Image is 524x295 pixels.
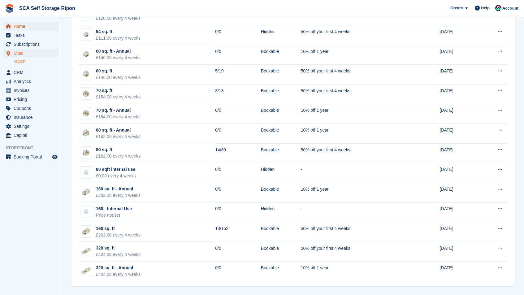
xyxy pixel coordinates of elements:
span: Create [450,5,463,11]
td: 0/0 [215,45,261,65]
span: Account [502,5,518,11]
td: [DATE] [440,262,479,281]
td: 13/152 [215,222,261,242]
div: £202.00 every 4 weeks [96,232,141,238]
td: 50% off your first 4 weeks [301,25,410,45]
span: Help [481,5,490,11]
a: SCA Self Storage Ripon [17,3,78,13]
td: Bookable [261,143,301,163]
a: menu [3,131,58,140]
td: 10% off 1 year [301,183,410,203]
td: Hidden [261,202,301,222]
span: Insurance [14,113,51,122]
div: £154.00 every 4 weeks [96,114,141,120]
td: 0/0 [215,202,261,222]
span: Settings [14,122,51,131]
div: 54 sq. ft [96,28,141,35]
div: £404.00 every 4 weeks [96,251,141,258]
div: 70 sq. ft - Annual [96,107,141,114]
td: Bookable [261,65,301,85]
td: 0/0 [215,262,261,281]
div: 160 sq. ft [96,225,141,232]
td: 0/0 [215,163,261,183]
a: menu [3,40,58,49]
img: SCA-58sqft.jpg [80,70,92,78]
div: 80 sq. ft - Annual [96,127,141,133]
span: Pricing [14,95,51,104]
td: Bookable [261,124,301,144]
td: [DATE] [440,104,479,124]
div: £202.00 every 4 weeks [96,192,141,199]
div: 80 sq. ft [96,146,141,153]
td: Bookable [261,183,301,203]
img: blank-unit-type-icon-ffbac7b88ba66c5e286b0e438baccc4b9c83835d4c34f86887a83fc20ec27e7b.svg [80,206,92,218]
td: 50% off your first 4 weeks [301,222,410,242]
td: - [301,163,410,183]
div: 60 sq. ft [96,68,141,74]
img: stora-icon-8386f47178a22dfd0bd8f6a31ec36ba5ce8667c1dd55bd0f319d3a0aa187defe.svg [5,4,14,13]
td: [DATE] [440,65,479,85]
td: 5/19 [215,65,261,85]
td: Bookable [261,104,301,124]
td: 10% off 1 year [301,104,410,124]
td: [DATE] [440,183,479,203]
td: [DATE] [440,242,479,262]
div: £404.00 every 4 weeks [96,271,141,278]
img: SCA-66sqft.jpg [80,89,92,98]
img: Sam Chapman [495,5,501,11]
img: SCA-80sqft.jpg [80,149,92,157]
td: 0/0 [215,183,261,203]
a: menu [3,95,58,104]
div: £111.00 every 4 weeks [96,35,141,41]
td: 0/0 [215,124,261,144]
a: Preview store [51,153,58,161]
div: £146.00 every 4 weeks [96,74,141,81]
td: 10% off 1 year [301,45,410,65]
img: SCA-150sqft.jpg [80,188,92,196]
a: menu [3,77,58,86]
td: 50% off your first 4 weeks [301,143,410,163]
img: SCA-54sqft.jpg [80,30,92,39]
a: menu [3,86,58,95]
td: [DATE] [440,85,479,104]
div: £162.00 every 4 weeks [96,153,141,159]
td: Bookable [261,45,301,65]
td: 0/0 [215,104,261,124]
td: 10% off 1 year [301,124,410,144]
a: menu [3,153,58,161]
span: Sites [14,49,51,58]
div: 160 sq. ft - Annual [96,186,141,192]
td: [DATE] [440,202,479,222]
span: CRM [14,68,51,77]
img: SCA-320sqft.jpg [80,267,92,275]
div: 320 sq. ft [96,245,141,251]
div: 160 - Internal Use [96,206,132,212]
td: 3/13 [215,85,261,104]
td: Hidden [261,163,301,183]
div: 60 sq. ft - Annual [96,48,141,54]
a: menu [3,49,58,58]
div: £146.00 every 4 weeks [96,54,141,61]
td: [DATE] [440,45,479,65]
div: Price not set [96,212,132,219]
td: 50% off your first 4 weeks [301,242,410,262]
span: Subscriptions [14,40,51,49]
div: £0.00 every 4 weeks [96,173,136,179]
img: SCA-160sqft.jpg [80,227,92,236]
div: £162.00 every 4 weeks [96,133,141,140]
a: menu [3,31,58,40]
td: 14/69 [215,143,261,163]
span: Coupons [14,104,51,113]
span: Analytics [14,77,51,86]
img: blank-unit-type-icon-ffbac7b88ba66c5e286b0e438baccc4b9c83835d4c34f86887a83fc20ec27e7b.svg [80,167,92,178]
span: Tasks [14,31,51,40]
td: [DATE] [440,222,479,242]
td: [DATE] [440,163,479,183]
td: Bookable [261,222,301,242]
span: Storefront [6,145,62,151]
span: Capital [14,131,51,140]
a: menu [3,22,58,31]
a: menu [3,104,58,113]
a: menu [3,122,58,131]
img: SCA-64sqft.jpg [80,109,92,118]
